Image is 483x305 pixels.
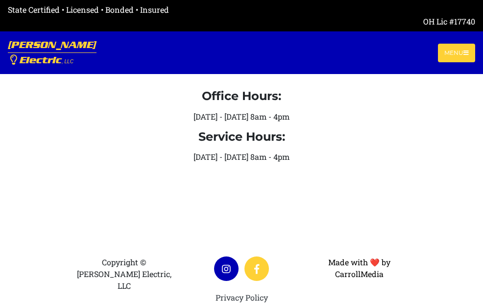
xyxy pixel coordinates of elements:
[62,59,73,64] span: , LLC
[438,44,475,62] button: Toggle navigation
[190,89,293,103] h4: Office Hours:
[328,257,390,279] a: Made with ❤ by CarrollMedia
[8,35,97,70] a: [PERSON_NAME] Electric, LLC
[8,16,475,27] div: OH Lic #17740
[8,4,475,16] div: State Certified • Licensed • Bonded • Insured
[216,292,268,303] a: Privacy Policy
[77,257,171,291] span: Copyright © [PERSON_NAME] Electric, LLC
[190,130,293,144] h4: Service Hours:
